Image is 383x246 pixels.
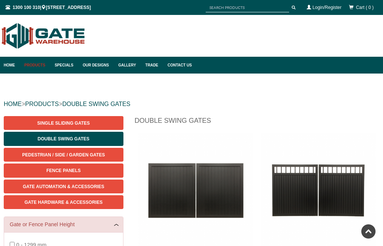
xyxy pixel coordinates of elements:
[135,116,379,129] h1: Double Swing Gates
[356,5,374,10] span: Cart ( 0 )
[4,180,123,193] a: Gate Automation & Accessories
[4,195,123,209] a: Gate Hardware & Accessories
[206,3,289,12] input: SEARCH PRODUCTS
[79,57,114,74] a: Our Designs
[25,101,59,107] a: PRODUCTS
[4,57,21,74] a: Home
[38,136,89,141] span: Double Swing Gates
[114,57,141,74] a: Gallery
[62,101,130,107] a: DOUBLE SWING GATES
[4,116,123,130] a: Single Sliding Gates
[21,57,51,74] a: Products
[10,221,117,228] a: Gate or Fence Panel Height
[24,200,102,205] span: Gate Hardware & Accessories
[51,57,79,74] a: Specials
[142,57,164,74] a: Trade
[4,148,123,162] a: Pedestrian / Side / Garden Gates
[22,152,105,158] span: Pedestrian / Side / Garden Gates
[164,57,192,74] a: Contact Us
[13,5,40,10] a: 1300 100 310
[46,168,81,173] span: Fence Panels
[4,132,123,146] a: Double Swing Gates
[4,101,22,107] a: HOME
[23,184,104,189] span: Gate Automation & Accessories
[4,92,379,116] div: > >
[313,5,341,10] a: Login/Register
[4,164,123,177] a: Fence Panels
[37,121,90,126] span: Single Sliding Gates
[6,5,91,10] span: | [STREET_ADDRESS]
